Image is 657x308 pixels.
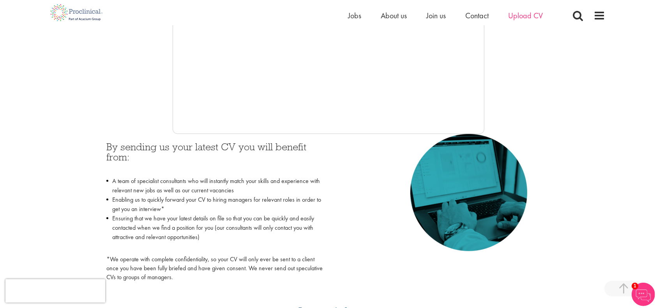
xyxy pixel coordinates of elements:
li: A team of specialist consultants who will instantly match your skills and experience with relevan... [106,176,323,195]
a: Join us [426,11,446,21]
h3: By sending us your latest CV you will benefit from: [106,142,323,172]
img: Chatbot [632,283,655,306]
iframe: reCAPTCHA [5,279,105,303]
p: *We operate with complete confidentiality, so your CV will only ever be sent to a client once you... [106,255,323,282]
a: Contact [465,11,489,21]
a: Jobs [348,11,361,21]
a: Upload CV [508,11,543,21]
a: About us [381,11,407,21]
span: 1 [632,283,638,289]
li: Ensuring that we have your latest details on file so that you can be quickly and easily contacted... [106,214,323,251]
li: Enabling us to quickly forward your CV to hiring managers for relevant roles in order to get you ... [106,195,323,214]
